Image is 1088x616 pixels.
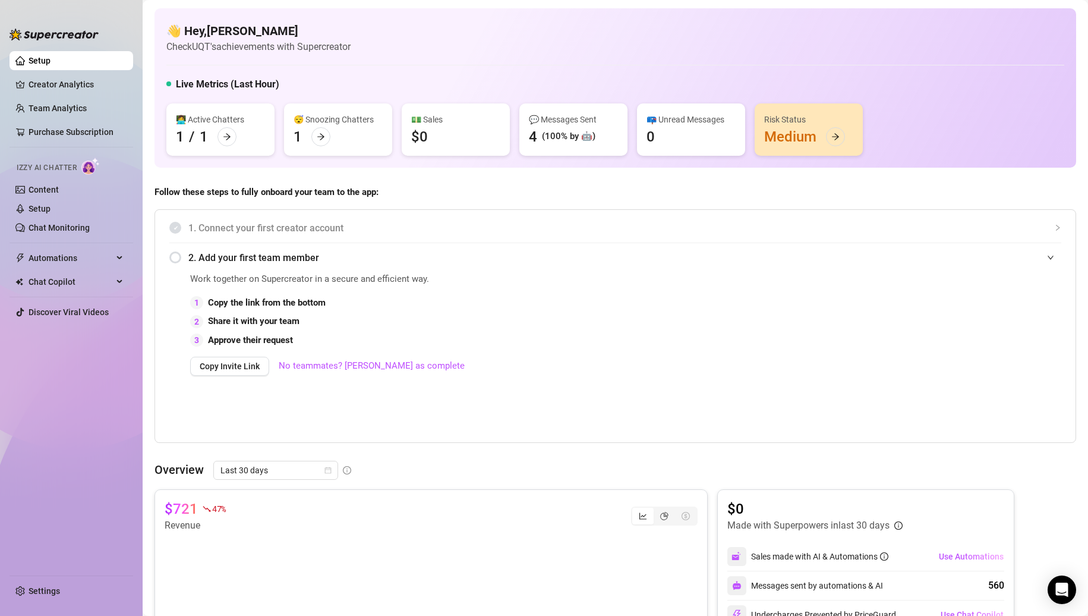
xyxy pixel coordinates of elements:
[939,552,1004,561] span: Use Automations
[294,127,302,146] div: 1
[188,250,1061,265] span: 2. Add your first team member
[317,133,325,141] span: arrow-right
[176,77,279,92] h5: Live Metrics (Last Hour)
[411,113,500,126] div: 💵 Sales
[176,113,265,126] div: 👩‍💻 Active Chatters
[154,187,379,197] strong: Follow these steps to fully onboard your team to the app:
[29,586,60,596] a: Settings
[764,113,853,126] div: Risk Status
[190,334,203,347] div: 3
[29,204,51,213] a: Setup
[203,505,211,513] span: fall
[29,56,51,65] a: Setup
[1048,576,1076,604] div: Open Intercom Messenger
[29,223,90,232] a: Chat Monitoring
[220,461,331,479] span: Last 30 days
[542,130,595,144] div: (100% by 🤖)
[727,499,903,518] article: $0
[15,253,25,263] span: thunderbolt
[169,213,1061,243] div: 1. Connect your first creator account
[639,512,647,520] span: line-chart
[29,75,124,94] a: Creator Analytics
[223,133,231,141] span: arrow-right
[831,133,840,141] span: arrow-right
[169,243,1061,272] div: 2. Add your first team member
[166,23,351,39] h4: 👋 Hey, [PERSON_NAME]
[411,127,428,146] div: $0
[176,127,184,146] div: 1
[324,467,332,474] span: calendar
[190,296,203,309] div: 1
[29,249,113,268] span: Automations
[154,461,204,479] article: Overview
[190,272,794,287] span: Work together on Supercreator in a secure and efficient way.
[212,503,226,514] span: 47 %
[17,162,77,174] span: Izzy AI Chatter
[188,221,1061,235] span: 1. Connect your first creator account
[208,335,293,345] strong: Approve their request
[294,113,383,126] div: 😴 Snoozing Chatters
[208,297,326,308] strong: Copy the link from the bottom
[529,127,537,146] div: 4
[1047,254,1054,261] span: expanded
[731,551,742,562] img: svg%3e
[727,518,890,533] article: Made with Superpowers in last 30 days
[10,29,99,40] img: logo-BBDzfeDw.svg
[190,357,269,376] button: Copy Invite Link
[631,507,698,526] div: segmented control
[29,272,113,291] span: Chat Copilot
[988,579,1004,593] div: 560
[200,127,208,146] div: 1
[279,359,465,373] a: No teammates? [PERSON_NAME] as complete
[190,315,203,328] div: 2
[751,550,888,563] div: Sales made with AI & Automations
[880,552,888,561] span: info-circle
[938,547,1004,566] button: Use Automations
[647,127,655,146] div: 0
[29,307,109,317] a: Discover Viral Videos
[29,127,113,137] a: Purchase Subscription
[165,518,226,533] article: Revenue
[732,581,742,590] img: svg%3e
[894,521,903,530] span: info-circle
[682,512,690,520] span: dollar-circle
[343,466,351,474] span: info-circle
[165,499,198,518] article: $721
[208,316,299,326] strong: Share it with your team
[29,103,87,113] a: Team Analytics
[81,158,100,175] img: AI Chatter
[29,185,59,194] a: Content
[15,278,23,286] img: Chat Copilot
[824,272,1061,425] iframe: Adding Team Members
[647,113,736,126] div: 📪 Unread Messages
[200,362,260,371] span: Copy Invite Link
[166,39,351,54] article: Check UQT's achievements with Supercreator
[1054,224,1061,231] span: collapsed
[660,512,668,520] span: pie-chart
[529,113,618,126] div: 💬 Messages Sent
[727,576,883,595] div: Messages sent by automations & AI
